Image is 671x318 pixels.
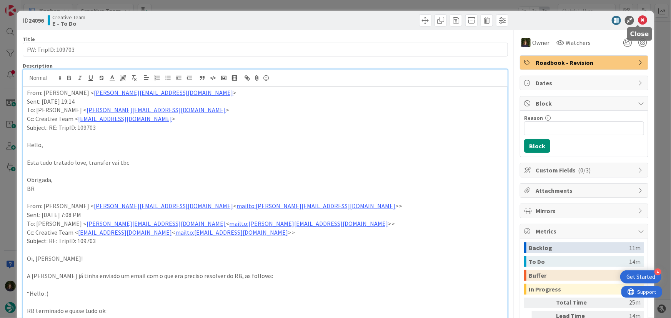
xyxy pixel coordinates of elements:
span: Metrics [536,227,634,236]
p: BR [27,184,504,193]
label: Reason [524,114,543,121]
span: ID [23,16,44,25]
span: Custom Fields [536,166,634,175]
b: E - To Do [52,20,85,26]
p: From: [PERSON_NAME] < > [27,88,504,97]
p: “Hello :) [27,289,504,298]
p: Cc: Creative Team < < >> [27,228,504,237]
div: Buffer [529,270,632,281]
p: A [PERSON_NAME] já tinha enviado um email com o que era preciso resolver do RB, as follows: [27,272,504,280]
p: Oi, [PERSON_NAME]! [27,254,504,263]
a: mailto:[PERSON_NAME][EMAIL_ADDRESS][DOMAIN_NAME] [230,220,388,227]
span: ( 0/3 ) [578,166,591,174]
a: mailto:[PERSON_NAME][EMAIL_ADDRESS][DOMAIN_NAME] [237,202,396,210]
a: [PERSON_NAME][EMAIL_ADDRESS][DOMAIN_NAME] [87,220,226,227]
button: Block [524,139,550,153]
a: [EMAIL_ADDRESS][DOMAIN_NAME] [78,115,172,123]
a: [PERSON_NAME][EMAIL_ADDRESS][DOMAIN_NAME] [87,106,226,114]
img: MC [521,38,531,47]
div: Total Time [556,298,598,308]
a: mailto:[EMAIL_ADDRESS][DOMAIN_NAME] [175,229,288,236]
p: Obrigada, [27,176,504,184]
span: Watchers [566,38,591,47]
div: 11m [629,242,641,253]
div: In Progress [529,284,632,295]
input: type card name here... [23,43,508,56]
p: Sent: [DATE] 19:14 [27,97,504,106]
p: Cc: Creative Team < > [27,114,504,123]
p: Hello, [27,141,504,149]
span: Block [536,99,634,108]
p: RB terminado e quase tudo ok: [27,306,504,315]
span: Owner [532,38,549,47]
p: To: [PERSON_NAME] < < >> [27,219,504,228]
p: From: [PERSON_NAME] < < >> [27,202,504,210]
p: Esta tudo tratado love, transfer vai tbc [27,158,504,167]
span: Creative Team [52,14,85,20]
b: 24096 [28,17,44,24]
a: [PERSON_NAME][EMAIL_ADDRESS][DOMAIN_NAME] [94,89,233,96]
div: 4 [654,268,661,275]
div: 0m [632,284,641,295]
p: Sent: [DATE] 7:08 PM [27,210,504,219]
div: 0m [632,270,641,281]
h5: Close [630,30,649,38]
a: [EMAIL_ADDRESS][DOMAIN_NAME] [78,229,172,236]
div: Backlog [529,242,629,253]
div: To Do [529,256,629,267]
span: Attachments [536,186,634,195]
div: 14m [629,256,641,267]
p: Subject: RE: TripID: 109703 [27,123,504,132]
span: Description [23,62,53,69]
label: Title [23,36,35,43]
div: Open Get Started checklist, remaining modules: 4 [620,270,661,283]
div: 25m [601,298,641,308]
span: Roadbook - Revision [536,58,634,67]
span: Mirrors [536,206,634,215]
p: To: [PERSON_NAME] < > [27,106,504,114]
a: [PERSON_NAME][EMAIL_ADDRESS][DOMAIN_NAME] [94,202,233,210]
div: Get Started [626,273,655,281]
span: Support [16,1,35,10]
p: Subject: RE: TripID: 109703 [27,237,504,245]
span: Dates [536,78,634,88]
